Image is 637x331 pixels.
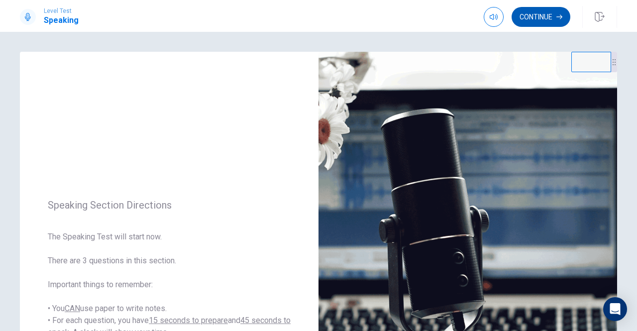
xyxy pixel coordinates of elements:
span: Speaking Section Directions [48,199,291,211]
span: Level Test [44,7,79,14]
h1: Speaking [44,14,79,26]
u: CAN [65,304,80,313]
u: 15 seconds to prepare [149,316,228,325]
div: Open Intercom Messenger [603,297,627,321]
button: Continue [512,7,570,27]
